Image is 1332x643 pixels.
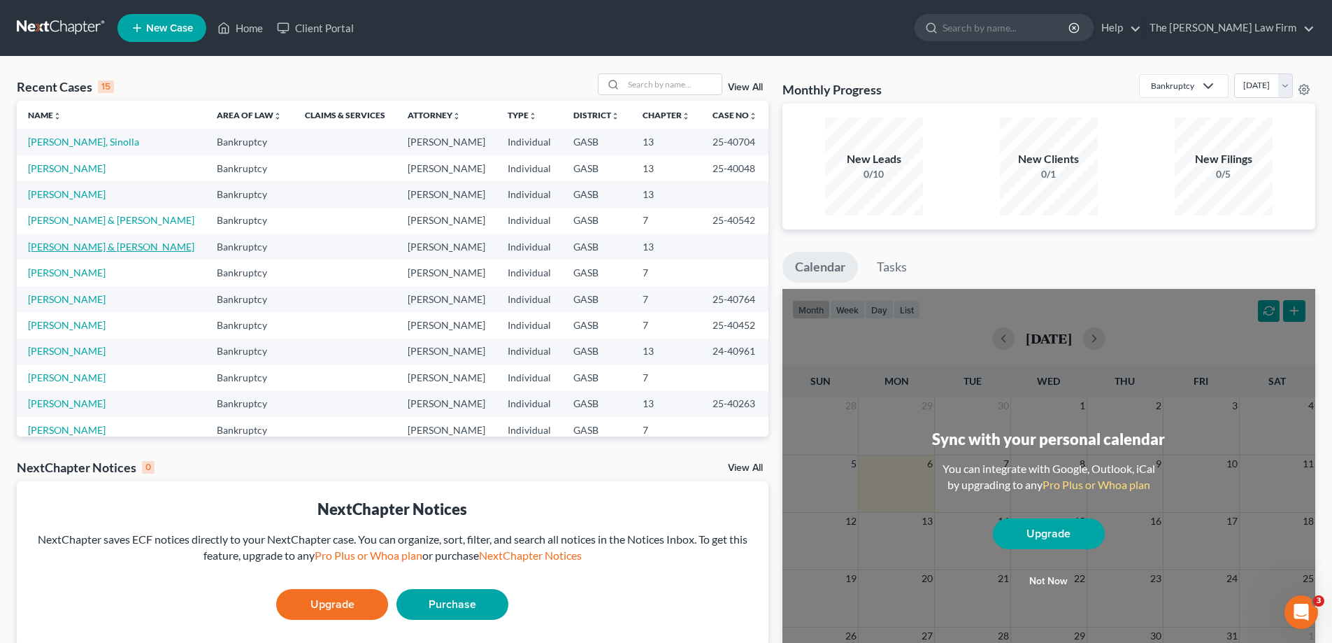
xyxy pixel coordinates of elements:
a: Attorneyunfold_more [408,110,461,120]
td: 25-40263 [701,391,768,417]
div: 0/1 [1000,167,1098,181]
a: View All [728,83,763,92]
td: Bankruptcy [206,129,293,155]
a: [PERSON_NAME] & [PERSON_NAME] [28,214,194,226]
td: [PERSON_NAME] [396,417,496,443]
td: [PERSON_NAME] [396,339,496,365]
div: Bankruptcy [1151,80,1194,92]
td: Bankruptcy [206,365,293,390]
td: 13 [631,339,701,365]
h3: Monthly Progress [782,81,882,98]
div: NextChapter Notices [28,498,757,520]
td: 7 [631,208,701,234]
td: 25-40764 [701,286,768,312]
td: 25-40048 [701,155,768,181]
td: [PERSON_NAME] [396,155,496,181]
a: Typeunfold_more [508,110,537,120]
td: GASB [562,129,631,155]
td: GASB [562,365,631,390]
td: Individual [496,234,562,260]
div: New Filings [1175,151,1273,167]
div: 15 [98,80,114,93]
a: Pro Plus or Whoa plan [1043,478,1150,491]
td: GASB [562,417,631,443]
td: Individual [496,208,562,234]
td: [PERSON_NAME] [396,391,496,417]
a: [PERSON_NAME] [28,372,106,383]
td: GASB [562,286,631,312]
a: Chapterunfold_more [643,110,690,120]
a: [PERSON_NAME] [28,267,106,278]
span: New Case [146,23,193,34]
a: Client Portal [270,15,361,41]
a: Districtunfold_more [573,110,620,120]
td: Individual [496,129,562,155]
a: [PERSON_NAME] [28,293,106,305]
div: 0/10 [825,167,923,181]
td: [PERSON_NAME] [396,208,496,234]
a: Pro Plus or Whoa plan [315,549,422,562]
td: [PERSON_NAME] [396,312,496,338]
td: [PERSON_NAME] [396,129,496,155]
a: [PERSON_NAME] [28,345,106,357]
td: 13 [631,234,701,260]
input: Search by name... [943,15,1070,41]
a: Purchase [396,589,508,620]
div: New Leads [825,151,923,167]
a: [PERSON_NAME], Sinolla [28,136,139,148]
td: GASB [562,260,631,285]
td: [PERSON_NAME] [396,365,496,390]
div: 0/5 [1175,167,1273,181]
a: Help [1094,15,1141,41]
i: unfold_more [611,112,620,120]
td: GASB [562,208,631,234]
td: Individual [496,155,562,181]
th: Claims & Services [294,101,396,129]
td: Individual [496,260,562,285]
td: Bankruptcy [206,339,293,365]
a: The [PERSON_NAME] Law Firm [1143,15,1315,41]
td: 7 [631,312,701,338]
td: Bankruptcy [206,286,293,312]
td: 24-40961 [701,339,768,365]
td: [PERSON_NAME] [396,234,496,260]
i: unfold_more [682,112,690,120]
a: [PERSON_NAME] [28,162,106,174]
div: New Clients [1000,151,1098,167]
button: Not now [993,567,1105,595]
a: [PERSON_NAME] & [PERSON_NAME] [28,241,194,253]
td: Individual [496,365,562,390]
iframe: Intercom live chat [1284,595,1318,629]
td: Bankruptcy [206,417,293,443]
a: Home [210,15,270,41]
a: [PERSON_NAME] [28,319,106,331]
td: Bankruptcy [206,391,293,417]
i: unfold_more [529,112,537,120]
td: Bankruptcy [206,155,293,181]
a: Nameunfold_more [28,110,62,120]
td: 7 [631,286,701,312]
a: [PERSON_NAME] [28,188,106,200]
td: Bankruptcy [206,260,293,285]
div: NextChapter saves ECF notices directly to your NextChapter case. You can organize, sort, filter, ... [28,532,757,564]
a: Case Nounfold_more [712,110,757,120]
td: 13 [631,181,701,207]
a: NextChapter Notices [479,549,582,562]
i: unfold_more [452,112,461,120]
td: Bankruptcy [206,208,293,234]
td: 13 [631,391,701,417]
td: 13 [631,129,701,155]
td: 7 [631,260,701,285]
i: unfold_more [749,112,757,120]
td: GASB [562,391,631,417]
div: You can integrate with Google, Outlook, iCal by upgrading to any [937,461,1161,493]
a: Upgrade [993,518,1105,549]
td: 7 [631,417,701,443]
i: unfold_more [53,112,62,120]
td: Individual [496,417,562,443]
td: GASB [562,312,631,338]
td: Bankruptcy [206,312,293,338]
td: 13 [631,155,701,181]
td: Individual [496,181,562,207]
div: NextChapter Notices [17,459,155,476]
